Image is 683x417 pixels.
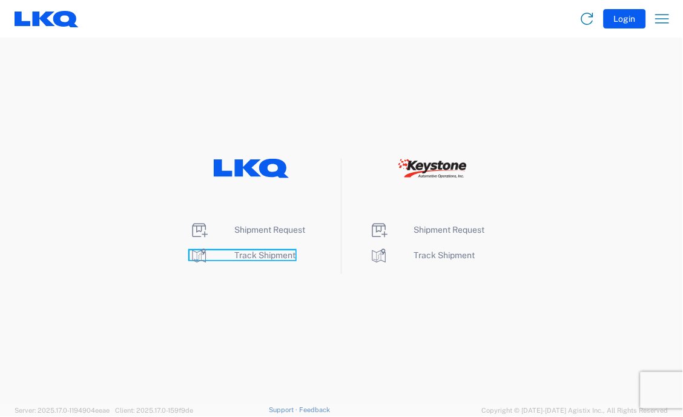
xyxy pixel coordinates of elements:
[15,407,110,415] span: Server: 2025.17.0-1194904eeae
[369,250,475,260] a: Track Shipment
[269,407,299,414] a: Support
[414,225,485,235] span: Shipment Request
[369,225,485,235] a: Shipment Request
[190,225,305,235] a: Shipment Request
[115,407,193,415] span: Client: 2025.17.0-159f9de
[414,250,475,260] span: Track Shipment
[190,250,295,260] a: Track Shipment
[482,405,668,416] span: Copyright © [DATE]-[DATE] Agistix Inc., All Rights Reserved
[604,9,646,28] button: Login
[234,225,305,235] span: Shipment Request
[299,407,330,414] a: Feedback
[234,250,295,260] span: Track Shipment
